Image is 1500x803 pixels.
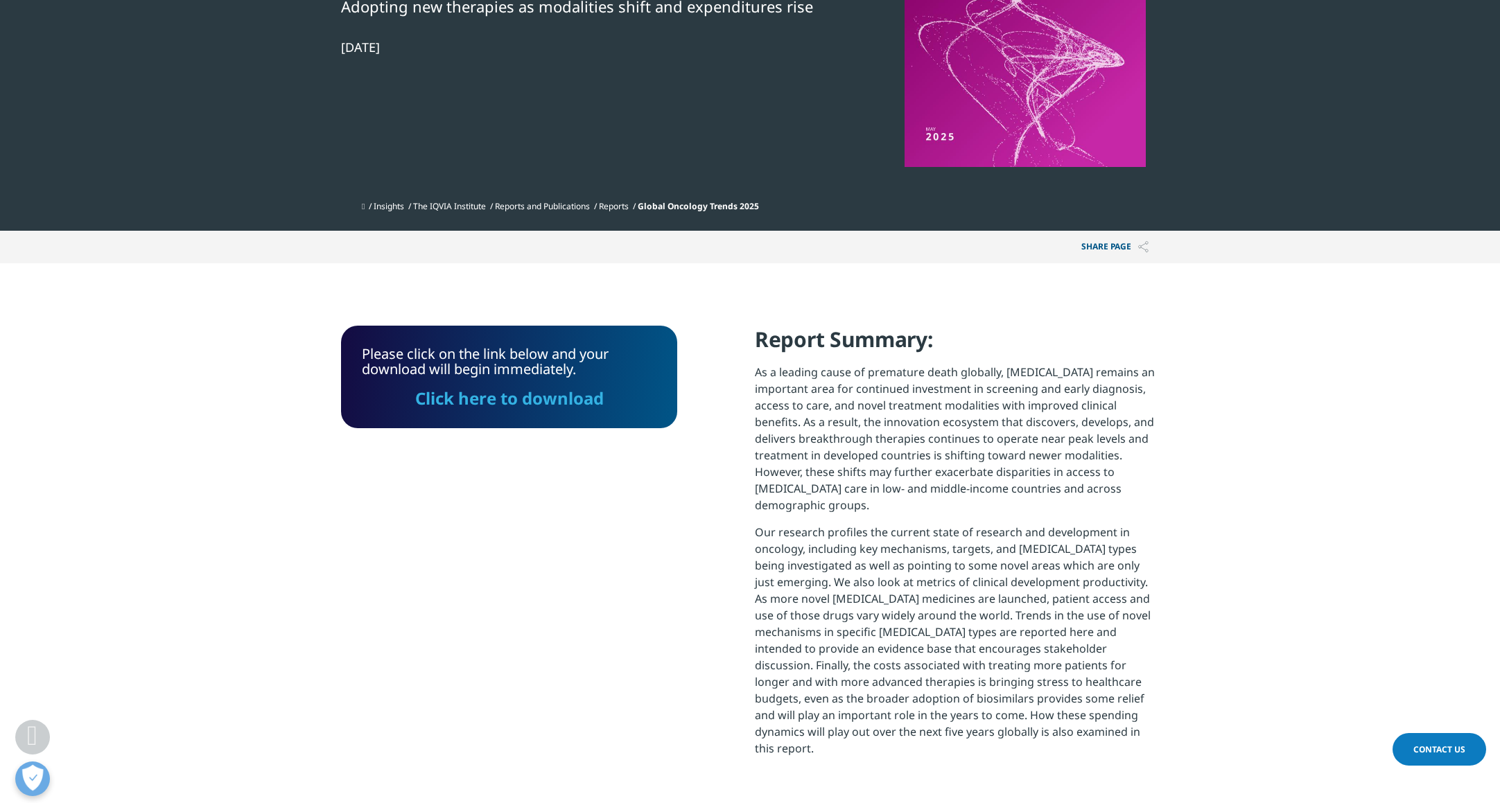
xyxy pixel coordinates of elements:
[638,200,759,212] span: Global Oncology Trends 2025
[15,761,50,796] button: 打开偏好
[413,200,486,212] a: The IQVIA Institute
[1393,733,1486,766] a: Contact Us
[374,200,404,212] a: Insights
[1413,743,1465,755] span: Contact Us
[415,387,604,409] a: Click here to download
[755,326,1159,364] h4: Report Summary:
[495,200,590,212] a: Reports and Publications
[1138,241,1149,253] img: Share PAGE
[755,524,1159,767] p: Our research profiles the current state of research and development in oncology, including key me...
[362,346,656,407] div: Please click on the link below and your download will begin immediately.
[599,200,629,212] a: Reports
[1071,231,1159,263] p: Share PAGE
[1071,231,1159,263] button: Share PAGEShare PAGE
[755,364,1159,524] p: As a leading cause of premature death globally, [MEDICAL_DATA] remains an important area for cont...
[341,39,817,55] div: [DATE]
